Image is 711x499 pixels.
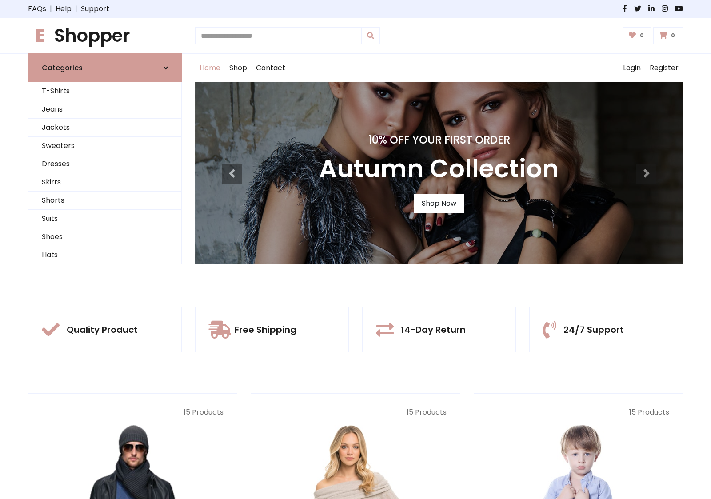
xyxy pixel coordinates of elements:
span: 0 [669,32,677,40]
p: 15 Products [264,407,446,418]
a: T-Shirts [28,82,181,100]
span: 0 [638,32,646,40]
h6: Categories [42,64,83,72]
a: Login [619,54,645,82]
h5: 24/7 Support [563,324,624,335]
a: Help [56,4,72,14]
h3: Autumn Collection [319,154,559,184]
a: EShopper [28,25,182,46]
a: Sweaters [28,137,181,155]
a: Hats [28,246,181,264]
a: Register [645,54,683,82]
a: Categories [28,53,182,82]
a: Shop Now [414,194,464,213]
a: FAQs [28,4,46,14]
span: E [28,23,52,48]
a: Support [81,4,109,14]
h1: Shopper [28,25,182,46]
h5: Free Shipping [235,324,296,335]
a: Home [195,54,225,82]
a: Contact [252,54,290,82]
a: Skirts [28,173,181,192]
p: 15 Products [487,407,669,418]
a: Dresses [28,155,181,173]
span: | [72,4,81,14]
h5: Quality Product [67,324,138,335]
a: 0 [623,27,652,44]
a: Shorts [28,192,181,210]
a: Jeans [28,100,181,119]
a: Jackets [28,119,181,137]
a: Shoes [28,228,181,246]
h4: 10% Off Your First Order [319,134,559,147]
h5: 14-Day Return [401,324,466,335]
p: 15 Products [42,407,224,418]
span: | [46,4,56,14]
a: 0 [653,27,683,44]
a: Shop [225,54,252,82]
a: Suits [28,210,181,228]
